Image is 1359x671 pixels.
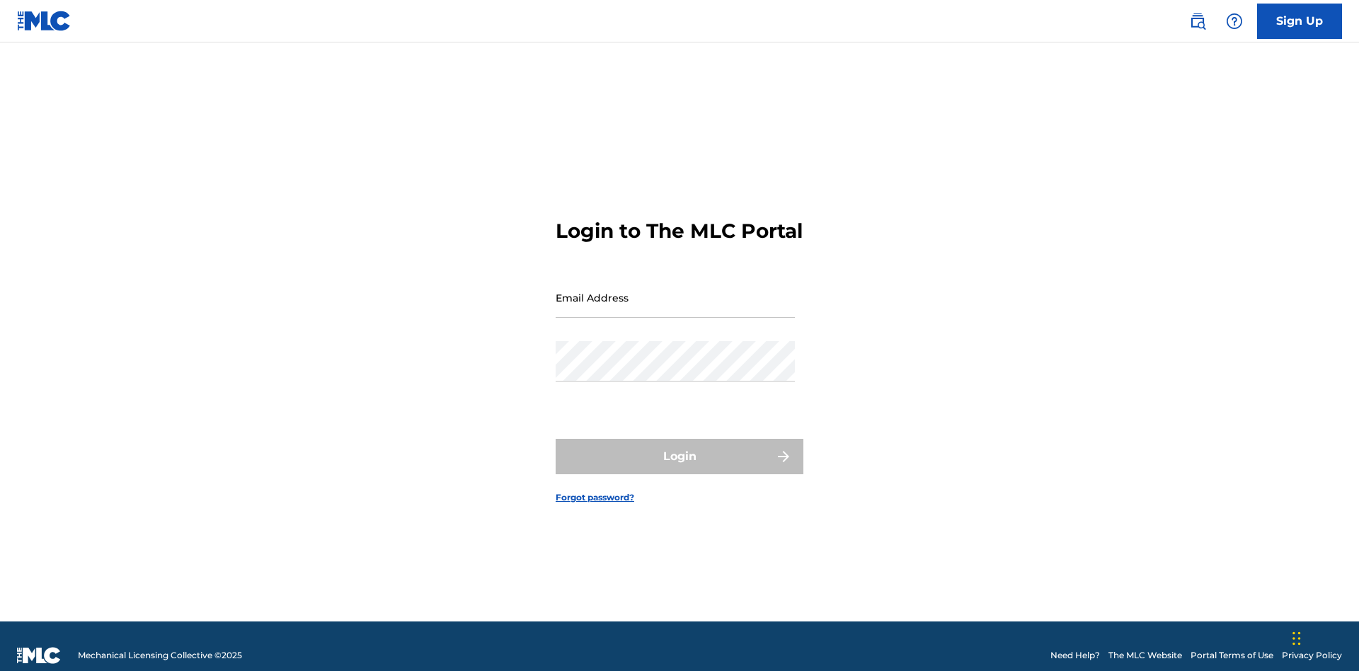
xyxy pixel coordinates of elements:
iframe: Chat Widget [1288,603,1359,671]
div: Help [1220,7,1249,35]
div: Drag [1292,617,1301,660]
img: logo [17,647,61,664]
a: Privacy Policy [1282,649,1342,662]
img: MLC Logo [17,11,71,31]
span: Mechanical Licensing Collective © 2025 [78,649,242,662]
img: help [1226,13,1243,30]
a: Need Help? [1050,649,1100,662]
a: Public Search [1183,7,1212,35]
a: Sign Up [1257,4,1342,39]
a: The MLC Website [1108,649,1182,662]
a: Portal Terms of Use [1191,649,1273,662]
h3: Login to The MLC Portal [556,219,803,243]
img: search [1189,13,1206,30]
a: Forgot password? [556,491,634,504]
